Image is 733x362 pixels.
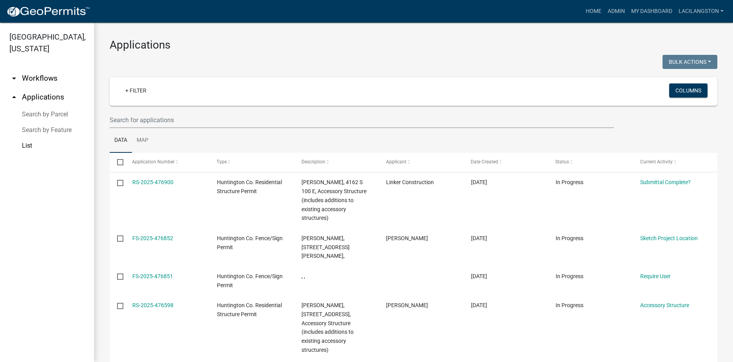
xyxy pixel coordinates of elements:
a: FS-2025-476851 [132,273,173,279]
span: Application Number [132,159,175,165]
span: 09/10/2025 [471,235,487,241]
span: Jeffrey Gappa [386,235,428,241]
a: + Filter [119,83,153,98]
span: 09/10/2025 [471,302,487,308]
i: arrow_drop_up [9,92,19,102]
a: Accessory Structure [640,302,689,308]
span: Linker, Robert S, 124 W 1st St, Accessory Structure (includes additions to existing accessory str... [302,302,354,353]
a: Home [583,4,605,19]
a: Require User [640,273,671,279]
a: RS-2025-476598 [132,302,173,308]
datatable-header-cell: Type [209,153,294,172]
a: My Dashboard [628,4,675,19]
h3: Applications [110,38,717,52]
span: Robert Linker [386,302,428,308]
span: Description [302,159,325,165]
span: 09/10/2025 [471,273,487,279]
button: Columns [669,83,708,98]
datatable-header-cell: Application Number [125,153,209,172]
span: Current Activity [640,159,673,165]
span: In Progress [556,273,583,279]
span: , , [302,273,305,279]
span: 09/11/2025 [471,179,487,185]
span: Linker Construction [386,179,434,185]
span: Date Created [471,159,498,165]
span: Applicant [386,159,406,165]
datatable-header-cell: Status [548,153,633,172]
i: arrow_drop_down [9,74,19,83]
a: FS-2025-476852 [132,235,173,241]
a: Data [110,128,132,153]
span: Type [217,159,227,165]
span: In Progress [556,235,583,241]
datatable-header-cell: Select [110,153,125,172]
a: Submittal Complete? [640,179,691,185]
button: Bulk Actions [663,55,717,69]
a: Sketch Project Location [640,235,698,241]
span: Huntington Co. Residential Structure Permit [217,302,282,317]
span: Jeffrey L Gappa, 586 S Clifton St, [302,235,350,259]
input: Search for applications [110,112,614,128]
span: Huntington Co. Fence/Sign Permit [217,273,283,288]
span: Linker, Edward M, 4162 S 100 E, Accessory Structure (includes additions to existing accessory str... [302,179,366,221]
span: In Progress [556,302,583,308]
datatable-header-cell: Applicant [379,153,463,172]
a: Admin [605,4,628,19]
span: Huntington Co. Fence/Sign Permit [217,235,283,250]
a: Map [132,128,153,153]
span: Status [556,159,569,165]
datatable-header-cell: Date Created [463,153,548,172]
span: In Progress [556,179,583,185]
a: LaciLangston [675,4,727,19]
datatable-header-cell: Current Activity [633,153,717,172]
span: Huntington Co. Residential Structure Permit [217,179,282,194]
datatable-header-cell: Description [294,153,379,172]
a: RS-2025-476900 [132,179,173,185]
